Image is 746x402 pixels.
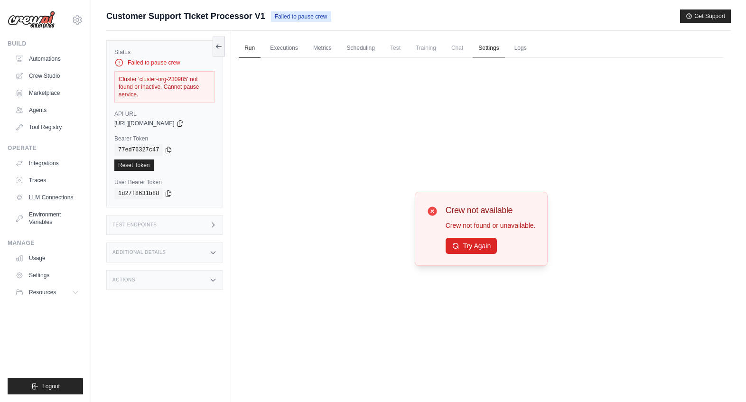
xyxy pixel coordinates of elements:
a: Reset Token [114,159,154,171]
label: User Bearer Token [114,178,215,186]
label: Status [114,48,215,56]
a: Agents [11,103,83,118]
a: LLM Connections [11,190,83,205]
span: Training is not available until the deployment is complete [410,38,442,57]
div: Build [8,40,83,47]
h3: Crew not available [446,204,536,217]
h3: Additional Details [112,250,166,255]
div: Failed to pause crew [114,58,215,67]
span: Resources [29,289,56,296]
a: Usage [11,251,83,266]
button: Logout [8,378,83,394]
span: [URL][DOMAIN_NAME] [114,120,175,127]
a: Integrations [11,156,83,171]
a: Tool Registry [11,120,83,135]
span: Customer Support Ticket Processor V1 [106,9,265,23]
span: Test [384,38,406,57]
a: Logs [509,38,532,58]
a: Environment Variables [11,207,83,230]
a: Crew Studio [11,68,83,84]
a: Traces [11,173,83,188]
a: Metrics [308,38,337,58]
span: Logout [42,383,60,390]
span: Chat is not available until the deployment is complete [446,38,469,57]
span: Failed to pause crew [271,11,331,22]
button: Try Again [446,238,497,254]
a: Marketplace [11,85,83,101]
h3: Test Endpoints [112,222,157,228]
a: Automations [11,51,83,66]
div: Operate [8,144,83,152]
label: API URL [114,110,215,118]
p: Crew not found or unavailable. [446,221,536,230]
a: Executions [264,38,304,58]
code: 77ed76327c47 [114,144,163,156]
code: 1d27f8631b88 [114,188,163,199]
img: Logo [8,11,55,29]
div: Manage [8,239,83,247]
a: Settings [473,38,504,58]
a: Run [239,38,261,58]
button: Resources [11,285,83,300]
a: Scheduling [341,38,381,58]
h3: Actions [112,277,135,283]
a: Settings [11,268,83,283]
div: Cluster 'cluster-org-230985' not found or inactive. Cannot pause service. [114,71,215,103]
label: Bearer Token [114,135,215,142]
button: Get Support [680,9,731,23]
